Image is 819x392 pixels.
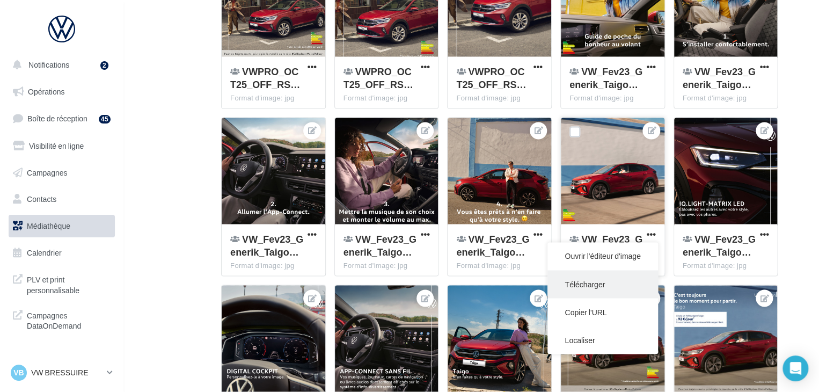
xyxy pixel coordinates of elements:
a: Campagnes DataOnDemand [6,304,117,336]
span: VW_Fev23_Generik_Taigo_Carrousel_1_5 [456,233,529,258]
div: Format d'image: jpg [343,261,430,271]
a: Campagnes [6,162,117,184]
span: VW_Fev23_Generik_Taigo_Carrousel_2_2 [683,233,756,258]
span: VW_Fev23_Generik_Taigo_Carrousel_1_2 [683,66,756,90]
span: VW_Fev23_Generik_Taigo_Carrousel_1_4 [343,233,416,258]
span: Notifications [28,60,69,69]
span: Calendrier [27,248,62,257]
span: VWPRO_OCT25_OFF_RS_Taigo_GMB_720x720px [230,66,300,90]
span: Visibilité en ligne [29,141,84,150]
button: Ouvrir l'éditeur d'image [547,242,657,270]
div: Open Intercom Messenger [783,355,808,381]
span: Campagnes DataOnDemand [27,308,111,331]
span: Boîte de réception [27,114,87,123]
span: Contacts [27,194,56,204]
div: Format d'image: jpg [683,261,769,271]
div: Format d'image: jpg [230,93,317,103]
div: 2 [100,61,108,70]
span: VW_Fev23_Generik_Taigo_Carrousel_2_1 [569,233,642,258]
button: Copier l'URL [547,298,657,326]
span: VB [13,367,24,378]
span: VW_Fev23_Generik_Taigo_Carrousel_1_3 [230,233,303,258]
button: Télécharger [547,270,657,298]
div: Format d'image: jpg [456,93,543,103]
span: Médiathèque [27,221,70,230]
div: 45 [99,115,111,124]
a: VB VW BRESSUIRE [9,362,115,383]
button: Notifications 2 [6,54,113,76]
div: Format d'image: jpg [343,93,430,103]
a: Visibilité en ligne [6,135,117,157]
a: Contacts [6,188,117,210]
span: VWPRO_OCT25_OFF_RS_Taigo_STORY [456,66,526,90]
span: VWPRO_OCT25_OFF_RS_Taigo_INSTA [343,66,413,90]
span: PLV et print personnalisable [27,272,111,295]
div: Format d'image: jpg [230,261,317,271]
span: Opérations [28,87,64,96]
div: Format d'image: jpg [456,261,543,271]
p: VW BRESSUIRE [31,367,103,378]
span: VW_Fev23_Generik_Taigo_Carrousel_1_1 [569,66,642,90]
button: Localiser [547,326,657,354]
div: Format d'image: jpg [683,93,769,103]
span: Campagnes [27,168,68,177]
div: Format d'image: jpg [569,93,656,103]
a: Calendrier [6,242,117,264]
a: Médiathèque [6,215,117,237]
a: Opérations [6,81,117,103]
a: PLV et print personnalisable [6,268,117,300]
a: Boîte de réception45 [6,107,117,130]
